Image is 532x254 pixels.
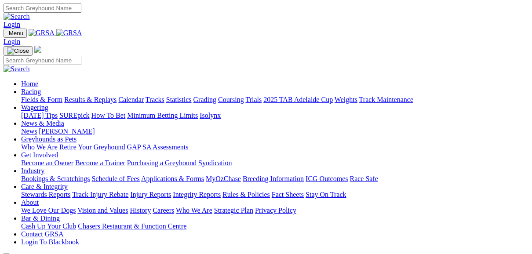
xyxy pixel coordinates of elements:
[21,112,58,119] a: [DATE] Tips
[4,21,20,28] a: Login
[193,96,216,103] a: Grading
[21,96,528,104] div: Racing
[255,207,296,214] a: Privacy Policy
[21,159,73,167] a: Become an Owner
[21,120,64,127] a: News & Media
[272,191,304,198] a: Fact Sheets
[206,175,241,182] a: MyOzChase
[4,4,81,13] input: Search
[91,112,126,119] a: How To Bet
[59,143,125,151] a: Retire Your Greyhound
[21,127,528,135] div: News & Media
[4,29,27,38] button: Toggle navigation
[118,96,144,103] a: Calendar
[21,183,68,190] a: Care & Integrity
[29,29,55,37] img: GRSA
[21,214,60,222] a: Bar & Dining
[21,207,528,214] div: About
[21,199,39,206] a: About
[127,143,189,151] a: GAP SA Assessments
[222,191,270,198] a: Rules & Policies
[21,96,62,103] a: Fields & Form
[9,30,23,36] span: Menu
[21,159,528,167] div: Get Involved
[306,191,346,198] a: Stay On Track
[245,96,262,103] a: Trials
[4,56,81,65] input: Search
[21,222,528,230] div: Bar & Dining
[198,159,232,167] a: Syndication
[21,207,76,214] a: We Love Our Dogs
[34,46,41,53] img: logo-grsa-white.png
[130,191,171,198] a: Injury Reports
[4,13,30,21] img: Search
[21,167,44,174] a: Industry
[130,207,151,214] a: History
[21,135,77,143] a: Greyhounds as Pets
[21,112,528,120] div: Wagering
[176,207,212,214] a: Who We Are
[21,175,528,183] div: Industry
[72,191,128,198] a: Track Injury Rebate
[4,46,33,56] button: Toggle navigation
[153,207,174,214] a: Careers
[4,38,20,45] a: Login
[359,96,413,103] a: Track Maintenance
[7,47,29,54] img: Close
[243,175,304,182] a: Breeding Information
[146,96,164,103] a: Tracks
[21,191,528,199] div: Care & Integrity
[4,65,30,73] img: Search
[21,222,76,230] a: Cash Up Your Club
[263,96,333,103] a: 2025 TAB Adelaide Cup
[91,175,139,182] a: Schedule of Fees
[21,230,63,238] a: Contact GRSA
[21,127,37,135] a: News
[75,159,125,167] a: Become a Trainer
[56,29,82,37] img: GRSA
[218,96,244,103] a: Coursing
[21,143,528,151] div: Greyhounds as Pets
[173,191,221,198] a: Integrity Reports
[350,175,378,182] a: Race Safe
[21,175,90,182] a: Bookings & Scratchings
[166,96,192,103] a: Statistics
[59,112,89,119] a: SUREpick
[21,191,70,198] a: Stewards Reports
[77,207,128,214] a: Vision and Values
[127,112,198,119] a: Minimum Betting Limits
[64,96,117,103] a: Results & Replays
[39,127,95,135] a: [PERSON_NAME]
[200,112,221,119] a: Isolynx
[127,159,197,167] a: Purchasing a Greyhound
[214,207,253,214] a: Strategic Plan
[21,143,58,151] a: Who We Are
[141,175,204,182] a: Applications & Forms
[78,222,186,230] a: Chasers Restaurant & Function Centre
[21,238,79,246] a: Login To Blackbook
[335,96,357,103] a: Weights
[21,151,58,159] a: Get Involved
[21,104,48,111] a: Wagering
[21,80,38,87] a: Home
[21,88,41,95] a: Racing
[306,175,348,182] a: ICG Outcomes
